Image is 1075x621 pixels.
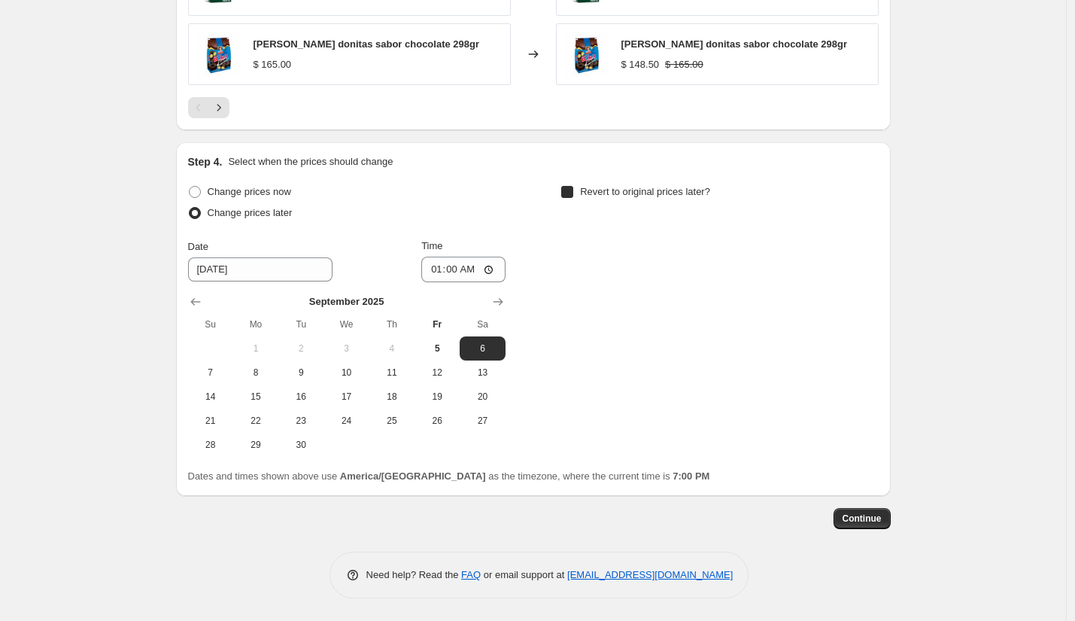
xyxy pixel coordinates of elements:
button: Wednesday September 3 2025 [323,336,369,361]
span: 19 [421,391,454,403]
span: 3 [329,342,363,355]
span: Date [188,241,208,252]
span: 25 [375,415,408,427]
button: Sunday September 14 2025 [188,385,233,409]
button: Thursday September 11 2025 [369,361,415,385]
button: Sunday September 7 2025 [188,361,233,385]
button: Friday September 26 2025 [415,409,460,433]
span: 11 [375,367,408,379]
button: Saturday September 13 2025 [460,361,505,385]
div: $ 148.50 [621,57,660,72]
button: Wednesday September 17 2025 [323,385,369,409]
span: Sa [466,318,499,330]
b: America/[GEOGRAPHIC_DATA] [340,470,486,482]
button: Wednesday September 10 2025 [323,361,369,385]
nav: Pagination [188,97,229,118]
span: 16 [284,391,317,403]
span: [PERSON_NAME] donitas sabor chocolate 298gr [254,38,480,50]
th: Thursday [369,312,415,336]
span: 18 [375,391,408,403]
span: 14 [194,391,227,403]
button: Show next month, October 2025 [487,291,509,312]
span: Dates and times shown above use as the timezone, where the current time is [188,470,710,482]
a: FAQ [461,569,481,580]
button: Next [208,97,229,118]
span: 6 [466,342,499,355]
span: 24 [329,415,363,427]
span: 20 [466,391,499,403]
th: Saturday [460,312,505,336]
span: 15 [239,391,272,403]
input: 12:00 [421,257,506,282]
button: Saturday September 27 2025 [460,409,505,433]
span: 27 [466,415,499,427]
button: Saturday September 6 2025 [460,336,505,361]
button: Sunday September 21 2025 [188,409,233,433]
button: Thursday September 4 2025 [369,336,415,361]
span: 8 [239,367,272,379]
span: 30 [284,439,317,451]
button: Sunday September 28 2025 [188,433,233,457]
span: 13 [466,367,499,379]
span: Change prices later [208,207,293,218]
span: We [329,318,363,330]
span: 17 [329,391,363,403]
button: Tuesday September 9 2025 [278,361,323,385]
span: 1 [239,342,272,355]
span: Continue [843,513,882,525]
button: Tuesday September 16 2025 [278,385,323,409]
span: Th [375,318,408,330]
button: Tuesday September 30 2025 [278,433,323,457]
th: Sunday [188,312,233,336]
span: Time [421,240,442,251]
th: Monday [233,312,278,336]
span: Mo [239,318,272,330]
span: 5 [421,342,454,355]
span: Change prices now [208,186,291,197]
span: Need help? Read the [366,569,462,580]
button: Friday September 19 2025 [415,385,460,409]
span: 10 [329,367,363,379]
img: donutschocolate_80x.jpg [564,32,609,77]
span: 2 [284,342,317,355]
th: Friday [415,312,460,336]
span: 7 [194,367,227,379]
button: Show previous month, August 2025 [185,291,206,312]
input: 9/5/2025 [188,257,333,282]
button: Monday September 1 2025 [233,336,278,361]
span: Su [194,318,227,330]
button: Monday September 29 2025 [233,433,278,457]
button: Monday September 15 2025 [233,385,278,409]
button: Continue [834,508,891,529]
button: Monday September 8 2025 [233,361,278,385]
span: 22 [239,415,272,427]
span: 23 [284,415,317,427]
p: Select when the prices should change [228,154,393,169]
button: Thursday September 18 2025 [369,385,415,409]
span: Tu [284,318,317,330]
button: Tuesday September 23 2025 [278,409,323,433]
h2: Step 4. [188,154,223,169]
span: 26 [421,415,454,427]
th: Tuesday [278,312,323,336]
span: 4 [375,342,408,355]
button: Saturday September 20 2025 [460,385,505,409]
b: 7:00 PM [673,470,709,482]
button: Thursday September 25 2025 [369,409,415,433]
strike: $ 165.00 [665,57,703,72]
button: Friday September 12 2025 [415,361,460,385]
span: 21 [194,415,227,427]
span: 28 [194,439,227,451]
button: Today Friday September 5 2025 [415,336,460,361]
button: Wednesday September 24 2025 [323,409,369,433]
span: 9 [284,367,317,379]
div: $ 165.00 [254,57,292,72]
span: 12 [421,367,454,379]
span: or email support at [481,569,567,580]
button: Tuesday September 2 2025 [278,336,323,361]
span: [PERSON_NAME] donitas sabor chocolate 298gr [621,38,848,50]
span: 29 [239,439,272,451]
button: Monday September 22 2025 [233,409,278,433]
th: Wednesday [323,312,369,336]
span: Revert to original prices later? [580,186,710,197]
